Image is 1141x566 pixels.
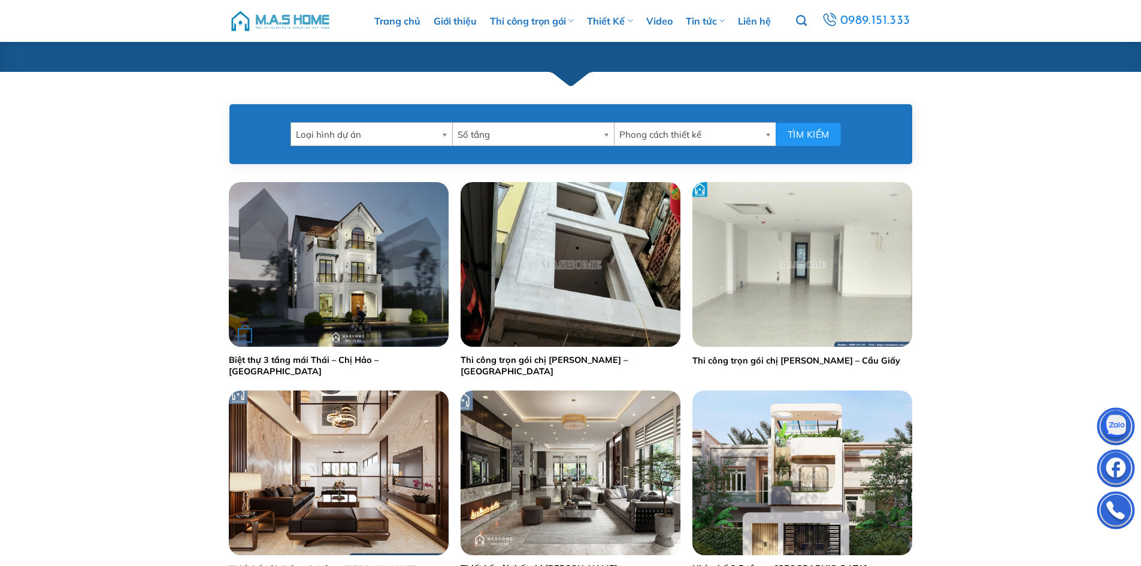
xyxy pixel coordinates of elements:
a: Thiết Kế [587,3,632,39]
div: Đọc tiếp [238,326,252,344]
span: Số tầng [458,123,598,147]
strong: + [238,328,252,343]
a: Tin tức [686,3,725,39]
a: Tìm kiếm [796,8,807,34]
img: Phone [1098,494,1134,530]
a: Thi công trọn gói chị [PERSON_NAME] – [GEOGRAPHIC_DATA] [461,355,680,377]
img: Facebook [1098,452,1134,488]
button: Tìm kiếm [776,123,841,146]
span: Loại hình dự án [296,123,437,147]
a: Liên hệ [738,3,771,39]
a: Biệt thự 3 tầng mái Thái – Chị Hảo – [GEOGRAPHIC_DATA] [229,355,449,377]
a: Thi công trọn gói [490,3,574,39]
a: Trang chủ [374,3,420,39]
img: Thi công trọn gói chị Lan - Hà Đông | MasHome [461,182,680,347]
a: Giới thiệu [434,3,477,39]
a: 0989.151.333 [820,10,912,32]
img: M.A.S HOME – Tổng Thầu Thiết Kế Và Xây Nhà Trọn Gói [229,3,331,39]
img: Thiết kế nội thất anh Hảo - Nguyễn Trãi | MasHome [229,391,449,555]
img: Zalo [1098,410,1134,446]
img: thi-cong-tron-goi-chi-lan-anh-cau-giay [692,182,912,347]
img: Thiết kế nội thất chị Lý - Hưng Yên | MasHome [461,391,680,555]
img: Thiết kế nhà phố anh Thao - Hải Dương | MasHome [692,391,912,555]
a: Video [646,3,673,39]
span: 0989.151.333 [840,11,910,31]
span: Phong cách thiết kế [619,123,760,147]
img: Biệt thự 3 tầng mái Thái - Chị Hảo - Vinhomes Riverside [229,182,449,347]
a: Thi công trọn gói chị [PERSON_NAME] – Cầu Giấy [692,355,900,367]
